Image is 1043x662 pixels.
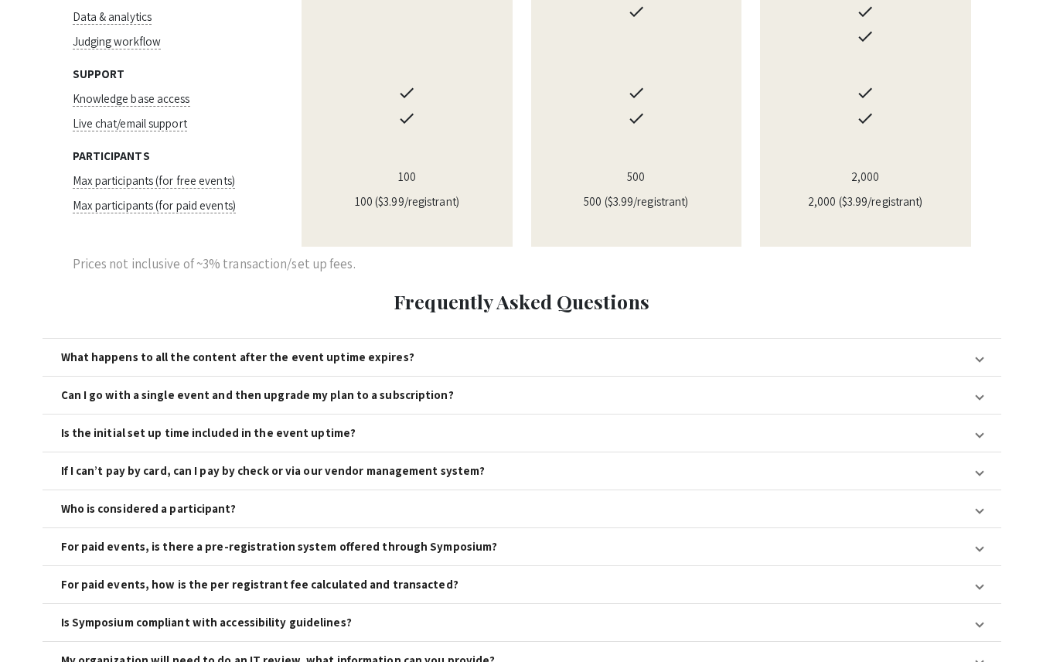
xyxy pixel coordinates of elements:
[61,426,356,440] div: Is the initial set up time included in the event uptime?
[73,67,125,81] span: Support
[61,578,458,592] div: For paid events, how is the per registrant fee calculated and transacted?
[73,116,187,131] span: Live chat/email support
[856,2,874,21] span: done
[73,254,356,275] p: Prices not inclusive of ~3% transaction/set up fees.
[856,84,874,102] span: done
[12,592,66,650] iframe: Chat
[43,566,1001,603] mat-expansion-panel-header: For paid events, how is the per registrant fee calculated and transacted?
[627,2,646,21] span: done
[751,165,980,190] td: 2,000
[43,339,1001,376] mat-expansion-panel-header: What happens to all the content after the event uptime expires?
[73,9,152,25] span: Data & analytics
[61,616,352,630] div: Is Symposium compliant with accessibility guidelines?
[627,109,646,128] span: done
[54,290,990,313] h3: Frequently Asked Questions
[73,173,235,189] span: Max participants (for free events)
[43,490,1001,527] mat-expansion-panel-header: Who is considered a participant?
[73,198,236,213] span: Max participants (for paid events)
[292,165,522,190] td: 100
[751,190,980,215] td: 2,000 ($3.99/registrant)
[856,27,874,46] span: done
[73,91,190,107] span: Knowledge base access
[43,528,1001,565] mat-expansion-panel-header: For paid events, is there a pre-registration system offered through Symposium?
[397,109,416,128] span: done
[43,377,1001,414] mat-expansion-panel-header: Can I go with a single event and then upgrade my plan to a subscription?
[292,190,522,215] td: 100 ($3.99/registrant)
[73,34,162,49] span: Judging workflow
[856,109,874,128] span: done
[61,540,498,554] div: For paid events, is there a pre-registration system offered through Symposium?
[61,502,236,516] div: Who is considered a participant?
[73,148,150,163] span: participants
[522,190,752,215] td: 500 ($3.99/registrant)
[43,604,1001,641] mat-expansion-panel-header: Is Symposium compliant with accessibility guidelines?
[61,350,414,364] div: What happens to all the content after the event uptime expires?
[627,84,646,102] span: done
[43,452,1001,490] mat-expansion-panel-header: If I can’t pay by card, can I pay by check or via our vendor management system?
[61,464,486,478] div: If I can’t pay by card, can I pay by check or via our vendor management system?
[397,84,416,102] span: done
[43,415,1001,452] mat-expansion-panel-header: Is the initial set up time included in the event uptime?
[61,388,454,402] div: Can I go with a single event and then upgrade my plan to a subscription?
[522,165,752,190] td: 500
